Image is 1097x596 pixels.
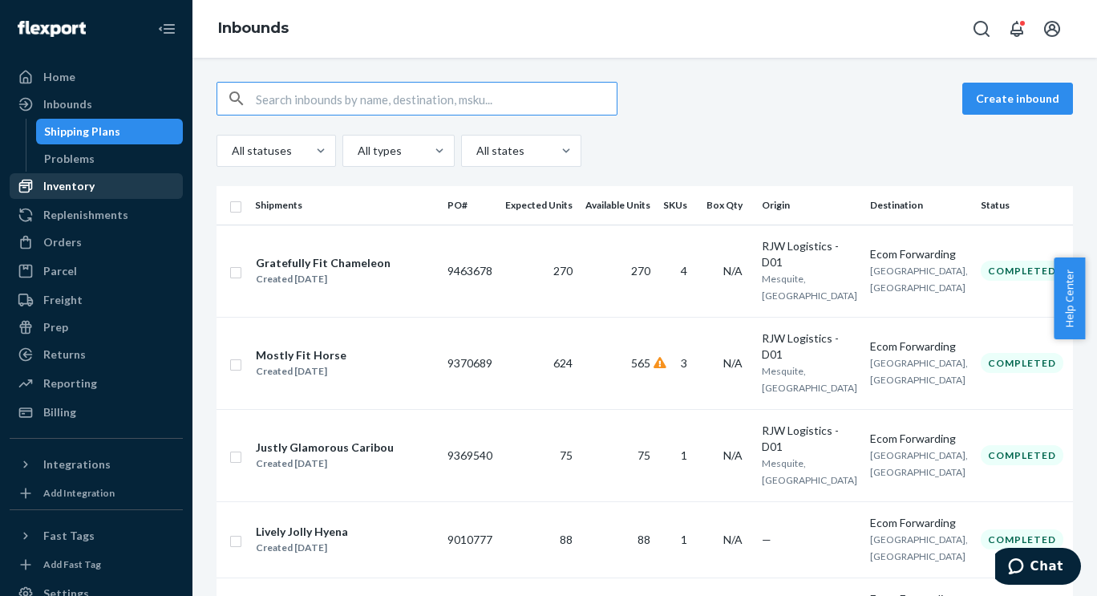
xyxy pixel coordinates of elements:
[560,533,573,546] span: 88
[10,64,183,90] a: Home
[981,261,1063,281] div: Completed
[18,21,86,37] img: Flexport logo
[981,445,1063,465] div: Completed
[441,317,499,409] td: 9370689
[43,404,76,420] div: Billing
[10,229,183,255] a: Orders
[10,258,183,284] a: Parcel
[762,457,857,486] span: Mesquite, [GEOGRAPHIC_DATA]
[10,555,183,574] a: Add Fast Tag
[256,456,394,472] div: Created [DATE]
[723,533,743,546] span: N/A
[256,363,346,379] div: Created [DATE]
[10,452,183,477] button: Integrations
[579,186,657,225] th: Available Units
[681,264,687,278] span: 4
[762,533,771,546] span: —
[870,246,968,262] div: Ecom Forwarding
[441,225,499,317] td: 9463678
[700,186,755,225] th: Box Qty
[762,273,857,302] span: Mesquite, [GEOGRAPHIC_DATA]
[10,523,183,549] button: Fast Tags
[151,13,183,45] button: Close Navigation
[974,186,1076,225] th: Status
[638,533,650,546] span: 88
[981,353,1063,373] div: Completed
[560,448,573,462] span: 75
[356,143,358,159] input: All types
[10,314,183,340] a: Prep
[256,524,348,540] div: Lively Jolly Hyena
[995,548,1081,588] iframe: Opens a widget where you can chat to one of our agents
[205,6,302,52] ol: breadcrumbs
[256,440,394,456] div: Justly Glamorous Caribou
[36,146,184,172] a: Problems
[43,528,95,544] div: Fast Tags
[441,501,499,578] td: 9010777
[475,143,476,159] input: All states
[870,339,968,355] div: Ecom Forwarding
[43,96,92,112] div: Inbounds
[43,69,75,85] div: Home
[762,365,857,394] span: Mesquite, [GEOGRAPHIC_DATA]
[43,234,82,250] div: Orders
[43,557,101,571] div: Add Fast Tag
[43,375,97,391] div: Reporting
[10,484,183,503] a: Add Integration
[870,357,968,386] span: [GEOGRAPHIC_DATA], [GEOGRAPHIC_DATA]
[256,540,348,556] div: Created [DATE]
[36,119,184,144] a: Shipping Plans
[1001,13,1033,45] button: Open notifications
[553,356,573,370] span: 624
[657,186,700,225] th: SKUs
[681,356,687,370] span: 3
[870,265,968,294] span: [GEOGRAPHIC_DATA], [GEOGRAPHIC_DATA]
[10,91,183,117] a: Inbounds
[43,486,115,500] div: Add Integration
[762,238,857,270] div: RJW Logistics - D01
[965,13,998,45] button: Open Search Box
[10,202,183,228] a: Replenishments
[870,515,968,531] div: Ecom Forwarding
[553,264,573,278] span: 270
[499,186,579,225] th: Expected Units
[43,456,111,472] div: Integrations
[10,371,183,396] a: Reporting
[762,330,857,363] div: RJW Logistics - D01
[43,207,128,223] div: Replenishments
[441,409,499,501] td: 9369540
[256,83,617,115] input: Search inbounds by name, destination, msku...
[681,448,687,462] span: 1
[43,319,68,335] div: Prep
[723,264,743,278] span: N/A
[43,292,83,308] div: Freight
[981,529,1063,549] div: Completed
[631,356,650,370] span: 565
[870,449,968,478] span: [GEOGRAPHIC_DATA], [GEOGRAPHIC_DATA]
[755,186,864,225] th: Origin
[10,173,183,199] a: Inventory
[230,143,232,159] input: All statuses
[43,263,77,279] div: Parcel
[256,347,346,363] div: Mostly Fit Horse
[10,399,183,425] a: Billing
[723,356,743,370] span: N/A
[44,124,120,140] div: Shipping Plans
[249,186,441,225] th: Shipments
[870,533,968,562] span: [GEOGRAPHIC_DATA], [GEOGRAPHIC_DATA]
[218,19,289,37] a: Inbounds
[638,448,650,462] span: 75
[762,423,857,455] div: RJW Logistics - D01
[10,287,183,313] a: Freight
[962,83,1073,115] button: Create inbound
[870,431,968,447] div: Ecom Forwarding
[631,264,650,278] span: 270
[1054,257,1085,339] button: Help Center
[681,533,687,546] span: 1
[43,347,86,363] div: Returns
[43,178,95,194] div: Inventory
[10,342,183,367] a: Returns
[44,151,95,167] div: Problems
